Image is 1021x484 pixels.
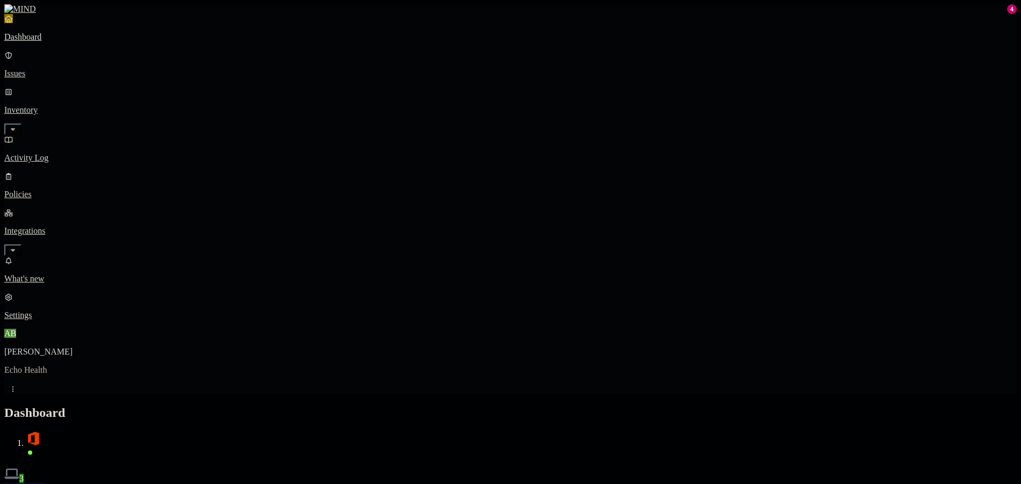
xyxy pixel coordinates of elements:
[4,329,16,338] span: AB
[4,256,1017,284] a: What's new
[4,466,19,481] img: svg%3e
[4,153,1017,163] p: Activity Log
[1007,4,1017,14] div: 4
[4,365,1017,375] p: Echo Health
[4,50,1017,78] a: Issues
[4,310,1017,320] p: Settings
[4,292,1017,320] a: Settings
[4,105,1017,115] p: Inventory
[4,14,1017,42] a: Dashboard
[4,190,1017,199] p: Policies
[4,226,1017,236] p: Integrations
[4,69,1017,78] p: Issues
[4,208,1017,254] a: Integrations
[4,32,1017,42] p: Dashboard
[4,4,1017,14] a: MIND
[4,406,1017,420] h2: Dashboard
[4,274,1017,284] p: What's new
[4,135,1017,163] a: Activity Log
[26,431,41,446] img: svg%3e
[4,4,36,14] img: MIND
[4,87,1017,133] a: Inventory
[4,171,1017,199] a: Policies
[19,474,24,483] span: 3
[4,347,1017,357] p: [PERSON_NAME]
